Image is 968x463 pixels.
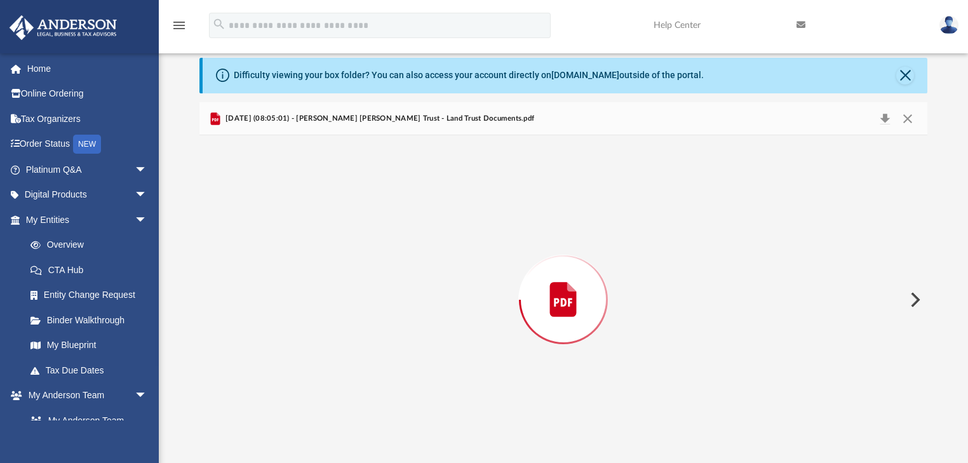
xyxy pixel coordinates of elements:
[9,207,166,232] a: My Entitiesarrow_drop_down
[135,157,160,183] span: arrow_drop_down
[135,207,160,233] span: arrow_drop_down
[9,56,166,81] a: Home
[171,18,187,33] i: menu
[18,408,154,433] a: My Anderson Team
[873,110,896,128] button: Download
[171,24,187,33] a: menu
[18,257,166,283] a: CTA Hub
[234,69,704,82] div: Difficulty viewing your box folder? You can also access your account directly on outside of the p...
[18,232,166,258] a: Overview
[551,70,619,80] a: [DOMAIN_NAME]
[135,383,160,409] span: arrow_drop_down
[18,358,166,383] a: Tax Due Dates
[896,67,914,84] button: Close
[18,333,160,358] a: My Blueprint
[18,283,166,308] a: Entity Change Request
[9,106,166,131] a: Tax Organizers
[9,131,166,158] a: Order StatusNEW
[9,157,166,182] a: Platinum Q&Aarrow_drop_down
[73,135,101,154] div: NEW
[900,282,928,318] button: Next File
[212,17,226,31] i: search
[9,182,166,208] a: Digital Productsarrow_drop_down
[135,182,160,208] span: arrow_drop_down
[18,307,166,333] a: Binder Walkthrough
[6,15,121,40] img: Anderson Advisors Platinum Portal
[223,113,534,124] span: [DATE] (08:05:01) - [PERSON_NAME] [PERSON_NAME] Trust - Land Trust Documents.pdf
[9,383,160,408] a: My Anderson Teamarrow_drop_down
[896,110,919,128] button: Close
[9,81,166,107] a: Online Ordering
[939,16,958,34] img: User Pic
